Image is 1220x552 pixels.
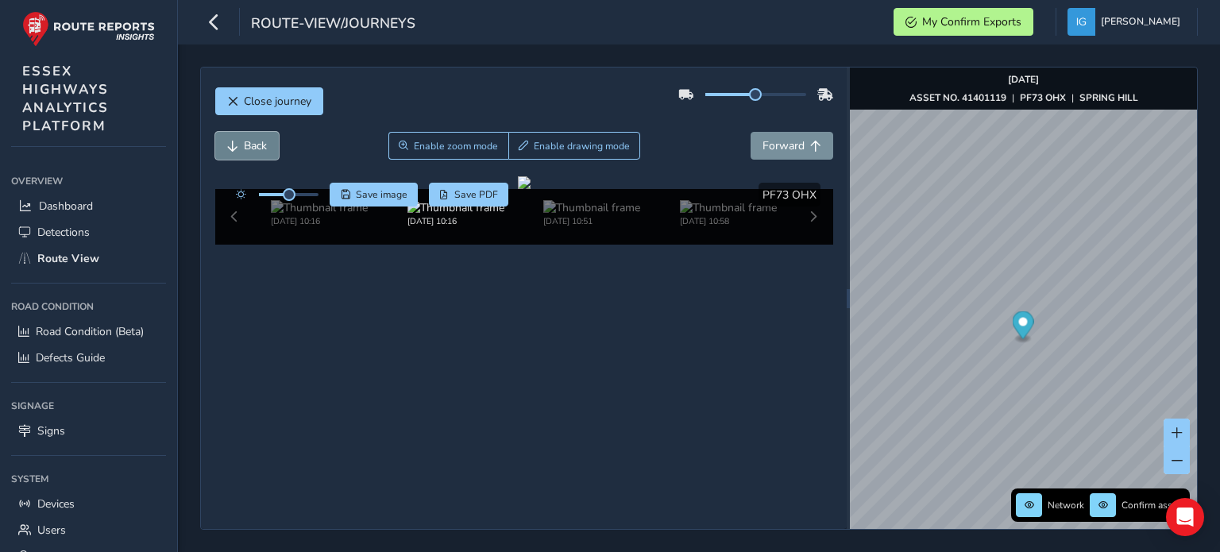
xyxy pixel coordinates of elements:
button: PDF [429,183,509,207]
button: [PERSON_NAME] [1067,8,1186,36]
span: Network [1048,499,1084,511]
span: Confirm assets [1122,499,1185,511]
a: Devices [11,491,166,517]
a: Road Condition (Beta) [11,318,166,345]
div: [DATE] 10:16 [407,215,504,227]
span: Devices [37,496,75,511]
strong: ASSET NO. 41401119 [909,91,1006,104]
div: [DATE] 10:58 [680,215,777,227]
span: Defects Guide [36,350,105,365]
img: diamond-layout [1067,8,1095,36]
span: PF73 OHX [762,187,817,203]
img: Thumbnail frame [680,200,777,215]
a: Dashboard [11,193,166,219]
span: Route View [37,251,99,266]
span: Close journey [244,94,311,109]
strong: PF73 OHX [1020,91,1066,104]
span: Save PDF [454,188,498,201]
div: System [11,467,166,491]
span: [PERSON_NAME] [1101,8,1180,36]
img: Thumbnail frame [271,200,368,215]
div: Open Intercom Messenger [1166,498,1204,536]
a: Users [11,517,166,543]
div: | | [909,91,1138,104]
span: Forward [762,138,805,153]
button: Zoom [388,132,508,160]
img: Thumbnail frame [407,200,504,215]
button: My Confirm Exports [894,8,1033,36]
span: ESSEX HIGHWAYS ANALYTICS PLATFORM [22,62,109,135]
span: Detections [37,225,90,240]
span: Enable zoom mode [414,140,498,152]
span: My Confirm Exports [922,14,1021,29]
button: Forward [751,132,833,160]
a: Detections [11,219,166,245]
a: Route View [11,245,166,272]
div: [DATE] 10:51 [543,215,640,227]
div: Signage [11,394,166,418]
div: Map marker [1013,311,1034,344]
span: Enable drawing mode [534,140,630,152]
button: Back [215,132,279,160]
img: rr logo [22,11,155,47]
button: Save [330,183,418,207]
div: Road Condition [11,295,166,318]
div: Overview [11,169,166,193]
button: Draw [508,132,641,160]
span: Back [244,138,267,153]
button: Close journey [215,87,323,115]
img: Thumbnail frame [543,200,640,215]
strong: [DATE] [1008,73,1039,86]
div: [DATE] 10:16 [271,215,368,227]
span: Users [37,523,66,538]
span: Road Condition (Beta) [36,324,144,339]
span: route-view/journeys [251,14,415,36]
span: Dashboard [39,199,93,214]
strong: SPRING HILL [1079,91,1138,104]
a: Signs [11,418,166,444]
a: Defects Guide [11,345,166,371]
span: Signs [37,423,65,438]
span: Save image [356,188,407,201]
